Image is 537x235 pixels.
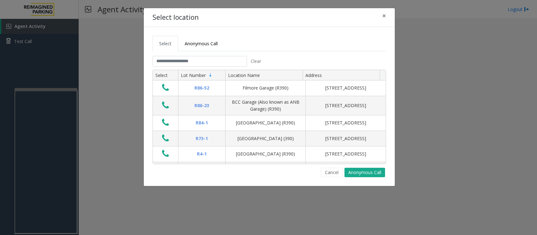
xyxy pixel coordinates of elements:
[344,168,385,177] button: Anonymous Call
[182,102,221,109] div: R86-23
[229,119,302,126] div: [GEOGRAPHIC_DATA] (R390)
[378,8,390,24] button: Close
[310,135,382,142] div: [STREET_ADDRESS]
[229,135,302,142] div: [GEOGRAPHIC_DATA] (390)
[382,11,386,20] span: ×
[181,72,206,78] span: Lot Number
[310,119,382,126] div: [STREET_ADDRESS]
[305,72,322,78] span: Address
[228,72,260,78] span: Location Name
[229,99,302,113] div: BCC Garage (Also known as ANB Garage) (R390)
[182,119,221,126] div: R84-1
[321,168,343,177] button: Cancel
[310,150,382,157] div: [STREET_ADDRESS]
[153,36,386,51] ul: Tabs
[153,70,386,164] div: Data table
[247,56,265,67] button: Clear
[182,85,221,91] div: R86-52
[153,70,178,81] th: Select
[159,41,171,46] span: Select
[208,73,213,78] span: Sortable
[310,102,382,109] div: [STREET_ADDRESS]
[229,150,302,157] div: [GEOGRAPHIC_DATA] (R390)
[182,150,221,157] div: R4-1
[182,135,221,142] div: R73-1
[310,85,382,91] div: [STREET_ADDRESS]
[153,13,199,23] h4: Select location
[185,41,218,46] span: Anonymous Call
[229,85,302,91] div: Filmore Garage (R390)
